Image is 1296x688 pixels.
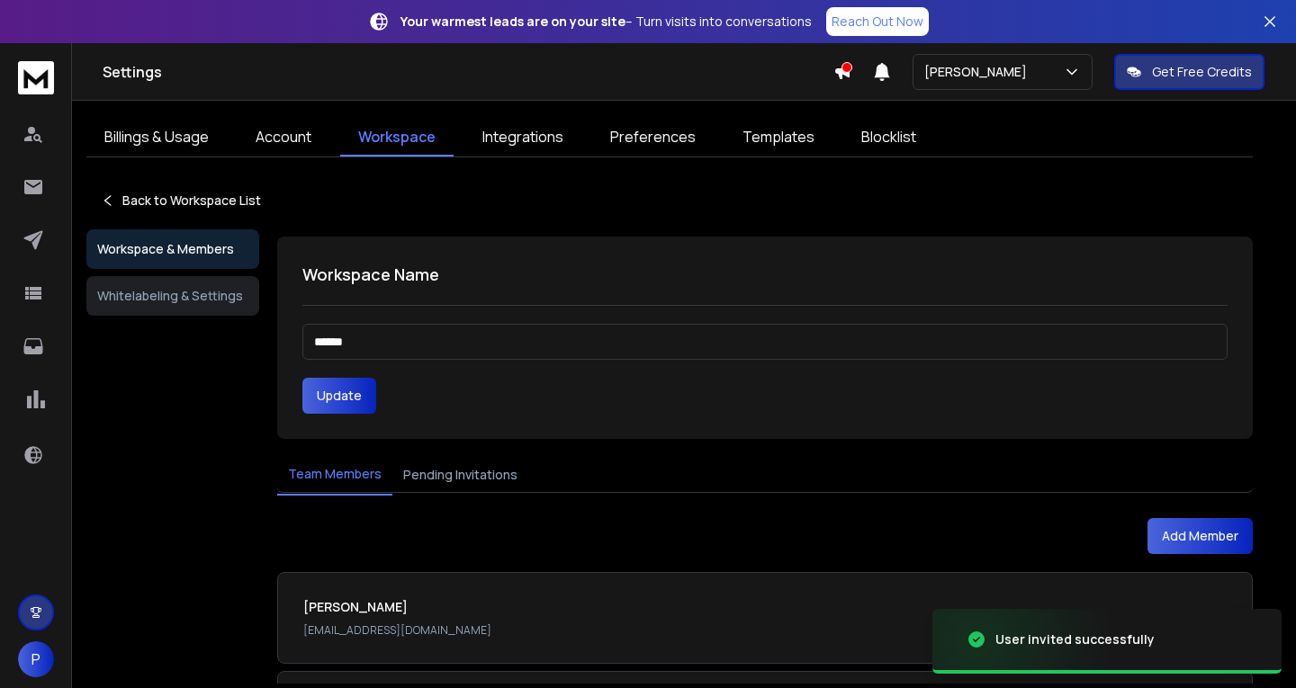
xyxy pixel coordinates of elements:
p: – Turn visits into conversations [400,13,812,31]
button: Workspace & Members [86,229,259,269]
button: P [18,641,54,677]
button: Back to Workspace List [86,183,275,219]
div: User invited successfully [995,630,1155,648]
a: Templates [724,119,832,156]
a: Preferences [592,119,714,156]
h1: Settings [103,61,833,83]
button: Update [302,378,376,414]
button: Pending Invitations [392,455,528,495]
a: Integrations [464,119,581,156]
button: Team Members [277,454,392,496]
p: [EMAIL_ADDRESS][DOMAIN_NAME] [303,623,491,638]
strong: Your warmest leads are on your site [400,13,625,30]
a: Back to Workspace List [101,192,261,210]
a: Reach Out Now [826,7,929,36]
button: Get Free Credits [1114,54,1264,90]
h1: Workspace Name [302,262,1228,287]
p: [PERSON_NAME] [924,63,1034,81]
a: Workspace [340,119,454,156]
button: Add Member [1147,518,1253,554]
p: Back to Workspace List [122,192,261,210]
h1: [PERSON_NAME] [303,598,491,616]
button: Whitelabeling & Settings [86,276,259,316]
a: Account [238,119,329,156]
img: logo [18,61,54,94]
p: Reach Out Now [832,13,923,31]
a: Billings & Usage [86,119,227,156]
a: Blocklist [843,119,934,156]
p: Get Free Credits [1152,63,1252,81]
